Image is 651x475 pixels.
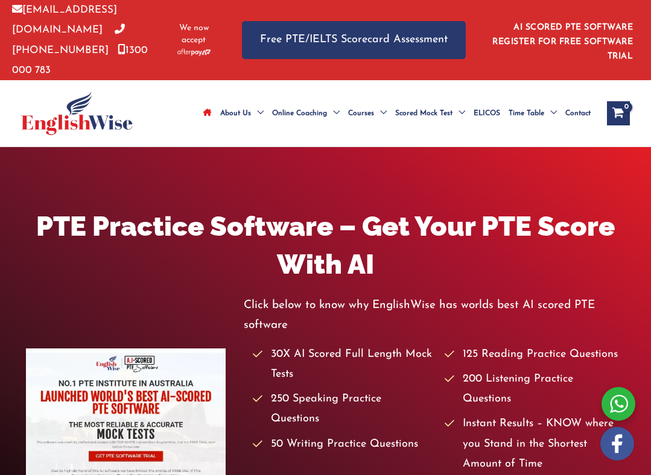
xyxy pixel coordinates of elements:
[12,25,125,55] a: [PHONE_NUMBER]
[565,92,591,134] span: Contact
[242,21,466,59] a: Free PTE/IELTS Scorecard Assessment
[445,345,625,365] li: 125 Reading Practice Questions
[492,23,633,61] a: AI SCORED PTE SOFTWARE REGISTER FOR FREE SOFTWARE TRIAL
[26,207,625,283] h1: PTE Practice Software – Get Your PTE Score With AI
[607,101,630,125] a: View Shopping Cart, empty
[504,92,561,134] a: Time TableMenu Toggle
[395,92,453,134] span: Scored Mock Test
[176,22,212,46] span: We now accept
[561,92,595,134] a: Contact
[469,92,504,134] a: ELICOS
[544,92,557,134] span: Menu Toggle
[272,92,327,134] span: Online Coaching
[453,92,465,134] span: Menu Toggle
[12,5,117,35] a: [EMAIL_ADDRESS][DOMAIN_NAME]
[253,435,433,455] li: 50 Writing Practice Questions
[12,45,148,75] a: 1300 000 783
[268,92,344,134] a: Online CoachingMenu Toggle
[391,92,469,134] a: Scored Mock TestMenu Toggle
[445,414,625,474] li: Instant Results – KNOW where you Stand in the Shortest Amount of Time
[251,92,264,134] span: Menu Toggle
[474,92,500,134] span: ELICOS
[253,389,433,430] li: 250 Speaking Practice Questions
[327,92,340,134] span: Menu Toggle
[445,370,625,410] li: 200 Listening Practice Questions
[220,92,251,134] span: About Us
[344,92,391,134] a: CoursesMenu Toggle
[348,92,374,134] span: Courses
[216,92,268,134] a: About UsMenu Toggle
[490,13,639,67] aside: Header Widget 1
[199,92,595,134] nav: Site Navigation: Main Menu
[253,345,433,385] li: 30X AI Scored Full Length Mock Tests
[509,92,544,134] span: Time Table
[177,49,211,55] img: Afterpay-Logo
[600,427,634,461] img: white-facebook.png
[21,92,133,135] img: cropped-ew-logo
[374,92,387,134] span: Menu Toggle
[244,295,625,336] p: Click below to know why EnglishWise has worlds best AI scored PTE software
